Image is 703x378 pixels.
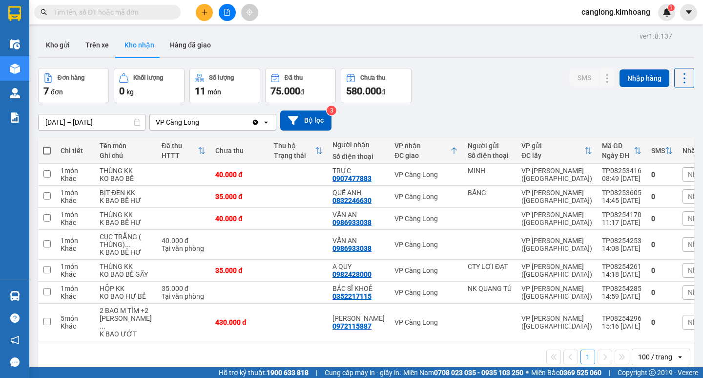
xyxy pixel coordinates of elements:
[332,211,385,219] div: VĂN AN
[100,307,152,330] div: 2 BAO M TÍM +2 BAO XANH KK
[267,369,309,377] strong: 1900 633 818
[521,152,584,159] div: ĐC lấy
[341,68,412,103] button: Chưa thu580.000đ
[274,142,315,150] div: Thu hộ
[434,369,523,377] strong: 0708 023 035 - 0935 103 250
[215,267,264,274] div: 35.000 đ
[332,167,385,175] div: TRỰC
[162,142,198,150] div: Đã thu
[114,68,185,103] button: Khối lượng0kg
[521,285,592,300] div: VP [PERSON_NAME] ([GEOGRAPHIC_DATA])
[39,114,145,130] input: Select a date range.
[10,64,20,74] img: warehouse-icon
[468,189,512,197] div: BĂNG
[270,85,300,97] span: 75.000
[61,292,90,300] div: Khác
[100,175,152,182] div: KO BAO BỂ
[162,285,206,292] div: 35.000 đ
[360,74,385,81] div: Chưa thu
[61,219,90,226] div: Khác
[78,33,117,57] button: Trên xe
[100,322,105,330] span: ...
[10,39,20,49] img: warehouse-icon
[10,112,20,123] img: solution-icon
[332,189,385,197] div: QUẾ ANH
[602,245,641,252] div: 14:08 [DATE]
[10,88,20,98] img: warehouse-icon
[10,313,20,323] span: question-circle
[332,141,385,149] div: Người nhận
[100,270,152,278] div: KO BAO BỂ GÃY
[325,367,401,378] span: Cung cấp máy in - giấy in:
[332,197,372,204] div: 0832246630
[651,289,673,296] div: 0
[215,147,264,155] div: Chưa thu
[517,138,597,164] th: Toggle SortBy
[332,292,372,300] div: 0352217115
[327,106,336,115] sup: 3
[58,74,84,81] div: Đơn hàng
[61,245,90,252] div: Khác
[61,270,90,278] div: Khác
[332,322,372,330] div: 0972115887
[394,289,458,296] div: VP Càng Long
[521,142,584,150] div: VP gửi
[61,189,90,197] div: 1 món
[526,371,529,375] span: ⚪️
[646,138,678,164] th: Toggle SortBy
[394,215,458,222] div: VP Càng Long
[125,241,131,248] span: ...
[574,6,658,18] span: canglong.kimhoang
[51,88,63,96] span: đơn
[157,138,210,164] th: Toggle SortBy
[381,88,385,96] span: đ
[332,153,385,160] div: Số điện thoại
[332,285,385,292] div: BÁC SĨ KHOẺ
[61,147,90,155] div: Chi tiết
[640,31,672,42] div: ver 1.8.137
[10,335,20,345] span: notification
[676,353,684,361] svg: open
[61,197,90,204] div: Khác
[651,171,673,178] div: 0
[262,118,270,126] svg: open
[241,4,258,21] button: aim
[651,318,673,326] div: 0
[531,367,601,378] span: Miền Bắc
[602,152,634,159] div: Ngày ĐH
[117,33,162,57] button: Kho nhận
[602,314,641,322] div: TP08254296
[638,352,672,362] div: 100 / trang
[38,68,109,103] button: Đơn hàng7đơn
[602,175,641,182] div: 08:49 [DATE]
[602,237,641,245] div: TP08254253
[332,175,372,182] div: 0907477883
[100,248,152,256] div: K BAO BÊ HƯ
[100,167,152,175] div: THÙNG KK
[602,142,634,150] div: Mã GD
[219,4,236,21] button: file-add
[332,237,385,245] div: VĂN AN
[346,85,381,97] span: 580.000
[156,117,199,127] div: VP Càng Long
[468,142,512,150] div: Người gửi
[38,33,78,57] button: Kho gửi
[300,88,304,96] span: đ
[662,8,671,17] img: icon-new-feature
[61,314,90,322] div: 5 món
[521,314,592,330] div: VP [PERSON_NAME] ([GEOGRAPHIC_DATA])
[189,68,260,103] button: Số lượng11món
[394,267,458,274] div: VP Càng Long
[602,270,641,278] div: 14:18 [DATE]
[100,330,152,338] div: K BAO ƯỚT
[100,211,152,219] div: THÙNG KK
[100,285,152,292] div: HỘP KK
[468,152,512,159] div: Số điện thoại
[224,9,230,16] span: file-add
[394,241,458,248] div: VP Càng Long
[215,193,264,200] div: 35.000 đ
[649,369,656,376] span: copyright
[580,350,595,364] button: 1
[8,6,21,21] img: logo-vxr
[100,152,152,159] div: Ghi chú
